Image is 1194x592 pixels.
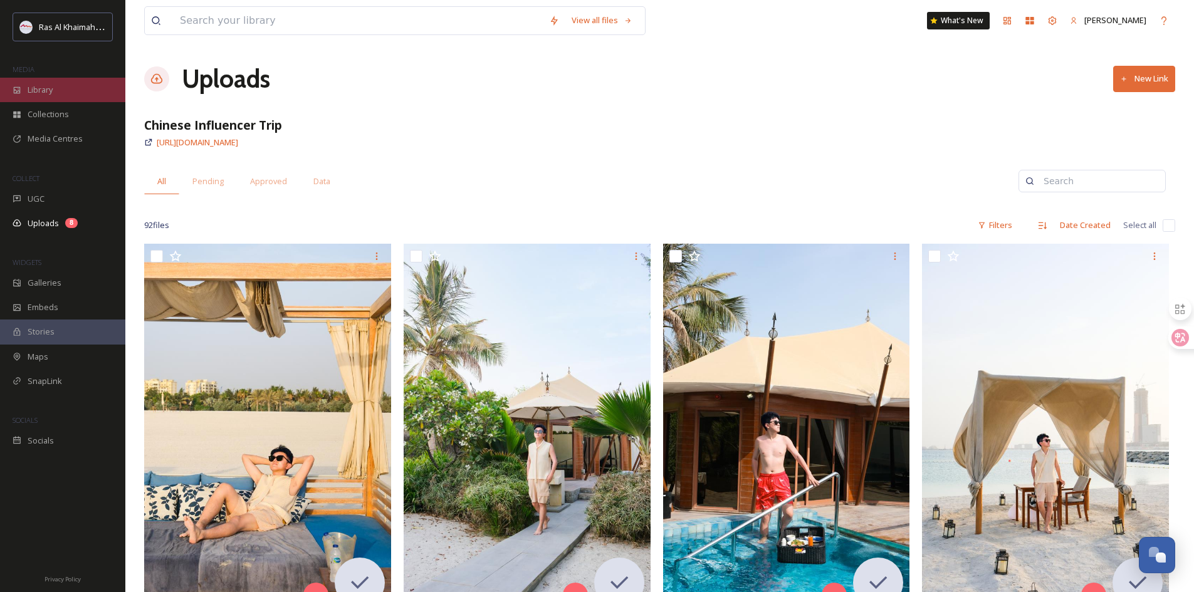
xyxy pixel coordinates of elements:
[20,21,33,33] img: Logo_RAKTDA_RGB-01.png
[13,174,39,183] span: COLLECT
[28,193,45,205] span: UGC
[28,133,83,145] span: Media Centres
[28,84,53,96] span: Library
[1054,213,1117,237] div: Date Created
[250,175,287,187] span: Approved
[45,571,81,586] a: Privacy Policy
[28,435,54,447] span: Socials
[313,175,330,187] span: Data
[28,277,61,289] span: Galleries
[1113,66,1175,91] button: New Link
[971,213,1019,237] div: Filters
[182,60,270,98] a: Uploads
[144,219,169,231] span: 92 file s
[13,65,34,74] span: MEDIA
[927,12,990,29] a: What's New
[192,175,224,187] span: Pending
[174,7,543,34] input: Search your library
[65,218,78,228] div: 8
[13,257,41,267] span: WIDGETS
[39,21,216,33] span: Ras Al Khaimah Tourism Development Authority
[1123,219,1156,231] span: Select all
[13,415,38,425] span: SOCIALS
[157,137,238,148] span: [URL][DOMAIN_NAME]
[28,108,69,120] span: Collections
[1064,8,1153,33] a: [PERSON_NAME]
[1084,14,1146,26] span: [PERSON_NAME]
[157,135,238,150] a: [URL][DOMAIN_NAME]
[28,375,62,387] span: SnapLink
[28,326,55,338] span: Stories
[157,175,166,187] span: All
[1139,537,1175,573] button: Open Chat
[565,8,639,33] a: View all files
[28,217,59,229] span: Uploads
[144,117,282,133] strong: Chinese Influencer Trip
[28,351,48,363] span: Maps
[1037,169,1159,194] input: Search
[45,575,81,583] span: Privacy Policy
[28,301,58,313] span: Embeds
